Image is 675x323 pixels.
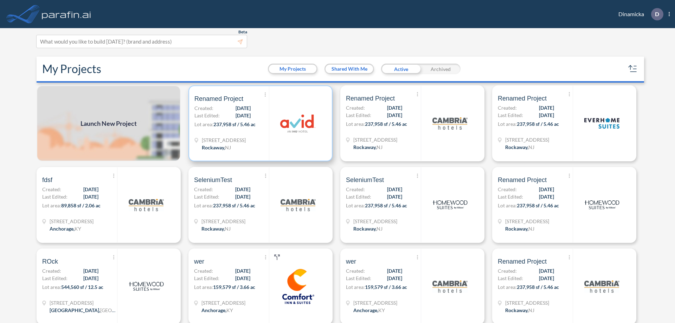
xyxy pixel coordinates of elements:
div: Rockaway, NJ [505,143,534,151]
span: Renamed Project [498,257,547,266]
span: Created: [194,186,213,193]
span: [DATE] [539,104,554,111]
span: Last Edited: [498,193,523,200]
span: [DATE] [387,274,402,282]
span: Lot area: [498,121,517,127]
span: [DATE] [83,274,98,282]
span: Created: [42,267,61,274]
span: Created: [498,186,517,193]
span: 1790 Evergreen Rd [353,299,397,306]
span: Last Edited: [498,274,523,282]
img: logo [281,187,316,222]
span: [DATE] [539,186,554,193]
span: Rockaway , [202,144,225,150]
img: logo [432,187,468,222]
span: Renamed Project [346,94,395,103]
div: Rockaway, NJ [353,143,382,151]
span: Last Edited: [346,193,371,200]
span: [GEOGRAPHIC_DATA] [100,307,150,313]
img: add [37,85,181,161]
span: NJ [225,144,231,150]
span: 237,958 sf / 5.46 ac [517,121,559,127]
button: Shared With Me [326,65,373,73]
span: Last Edited: [498,111,523,119]
span: Rockaway , [353,226,377,232]
span: 237,958 sf / 5.46 ac [365,202,407,208]
div: Dinamicka [608,8,670,20]
span: Last Edited: [194,112,220,119]
span: Anchorage , [50,226,75,232]
span: Last Edited: [194,193,219,200]
p: D [655,11,659,17]
span: [DATE] [387,104,402,111]
img: logo [432,106,468,141]
div: Active [381,64,421,74]
button: My Projects [269,65,316,73]
span: [DATE] [387,111,402,119]
span: 89,858 sf / 2.06 ac [61,202,101,208]
span: 544,560 sf / 12.5 ac [61,284,103,290]
span: Last Edited: [346,274,371,282]
span: Lot area: [42,202,61,208]
span: Renamed Project [498,94,547,103]
div: Anchorage, KY [353,306,385,314]
span: SeleniumTest [346,176,384,184]
span: Rockaway , [201,226,225,232]
span: [DATE] [539,274,554,282]
span: KY [75,226,81,232]
span: [DATE] [387,193,402,200]
a: SeleniumTestCreated:[DATE]Last Edited:[DATE]Lot area:237,958 sf / 5.46 ac[STREET_ADDRESS]Rockaway... [337,167,489,243]
span: 237,958 sf / 5.46 ac [213,202,255,208]
span: 321 Mt Hope Ave [505,218,549,225]
span: [DATE] [235,186,250,193]
span: Lot area: [194,202,213,208]
span: 159,579 sf / 3.66 ac [365,284,407,290]
img: logo [40,7,92,21]
span: Created: [498,267,517,274]
span: Created: [42,186,61,193]
span: [DATE] [236,112,251,119]
span: NJ [377,144,382,150]
span: 1790 Evergreen Rd [201,299,245,306]
span: 159,579 sf / 3.66 ac [213,284,255,290]
span: 321 Mt Hope Ave [201,218,245,225]
span: fdsf [42,176,52,184]
span: 321 Mt Hope Ave [353,136,397,143]
a: Launch New Project [37,85,181,161]
span: Created: [346,267,365,274]
span: [DATE] [235,193,250,200]
span: NJ [225,226,231,232]
span: ROck [42,257,58,266]
img: logo [432,269,468,304]
button: sort [627,63,638,75]
img: logo [281,269,316,304]
span: Rockaway , [353,144,377,150]
a: fdsfCreated:[DATE]Last Edited:[DATE]Lot area:89,858 sf / 2.06 ac[STREET_ADDRESS]Anchorage,KYlogo [34,167,186,243]
img: logo [129,187,164,222]
span: NJ [528,144,534,150]
h2: My Projects [42,62,101,76]
div: Rockaway, NJ [505,225,534,232]
span: Created: [498,104,517,111]
span: NJ [528,307,534,313]
span: Anchorage , [201,307,226,313]
span: NJ [377,226,382,232]
div: Archived [421,64,461,74]
div: Rockaway, NJ [505,306,534,314]
div: Anchorage, KY [201,306,233,314]
span: [DATE] [387,267,402,274]
span: [DATE] [83,193,98,200]
span: 321 Mt Hope Ave [505,299,549,306]
img: logo [584,269,619,304]
span: Lot area: [194,121,213,127]
span: [DATE] [235,267,250,274]
div: Rockaway, NJ [202,144,231,151]
div: Rockaway, NJ [201,225,231,232]
span: 321 Mt Hope Ave [202,136,246,144]
span: [DATE] [387,186,402,193]
span: Last Edited: [194,274,219,282]
span: Lot area: [498,284,517,290]
span: Rockaway , [505,307,528,313]
span: Lot area: [498,202,517,208]
span: NJ [528,226,534,232]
